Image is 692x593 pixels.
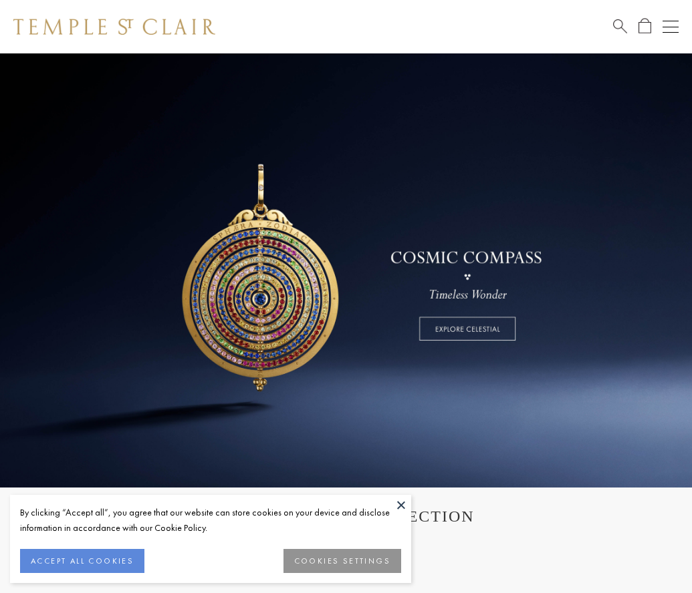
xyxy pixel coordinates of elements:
a: Search [613,18,627,35]
button: ACCEPT ALL COOKIES [20,549,144,573]
div: By clicking “Accept all”, you agree that our website can store cookies on your device and disclos... [20,505,401,536]
img: Temple St. Clair [13,19,215,35]
button: COOKIES SETTINGS [283,549,401,573]
button: Open navigation [663,19,679,35]
a: Open Shopping Bag [639,18,651,35]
